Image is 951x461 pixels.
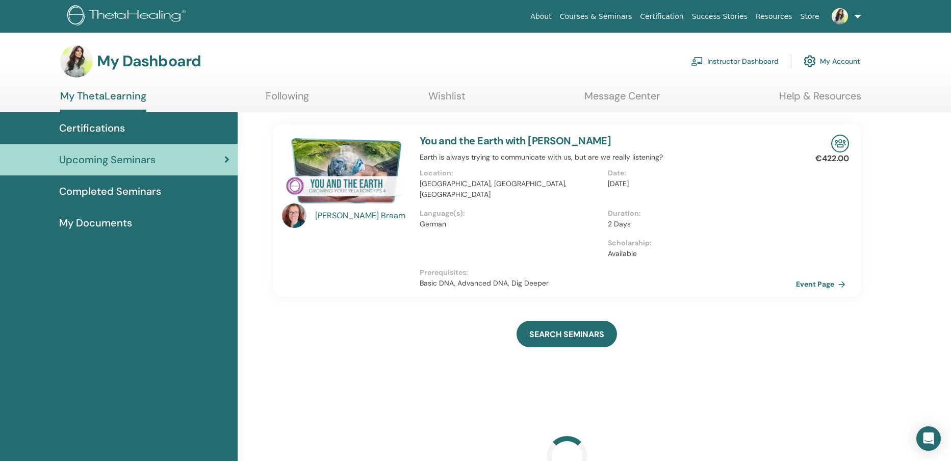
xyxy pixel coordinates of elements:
[815,152,849,165] p: €422.00
[282,203,306,228] img: default.jpg
[832,8,848,24] img: default.jpg
[59,152,156,167] span: Upcoming Seminars
[526,7,555,26] a: About
[796,7,824,26] a: Store
[688,7,752,26] a: Success Stories
[59,215,132,231] span: My Documents
[67,5,189,28] img: logo.png
[97,52,201,70] h3: My Dashboard
[691,50,779,72] a: Instructor Dashboard
[420,267,796,278] p: Prerequisites :
[420,152,796,163] p: Earth is always trying to communicate with us, but are we really listening?
[315,210,409,222] a: [PERSON_NAME] Braam
[779,90,861,110] a: Help & Resources
[517,321,617,347] a: SEARCH SEMINARS
[420,134,611,147] a: You and the Earth with [PERSON_NAME]
[420,168,602,178] p: Location :
[752,7,796,26] a: Resources
[60,90,146,112] a: My ThetaLearning
[691,57,703,66] img: chalkboard-teacher.svg
[420,278,796,289] p: Basic DNA, Advanced DNA, Dig Deeper
[556,7,636,26] a: Courses & Seminars
[59,184,161,199] span: Completed Seminars
[831,135,849,152] img: In-Person Seminar
[608,178,790,189] p: [DATE]
[608,168,790,178] p: Date :
[266,90,309,110] a: Following
[420,219,602,229] p: German
[916,426,941,451] div: Open Intercom Messenger
[59,120,125,136] span: Certifications
[584,90,660,110] a: Message Center
[804,53,816,70] img: cog.svg
[529,329,604,340] span: SEARCH SEMINARS
[60,45,93,78] img: default.jpg
[420,178,602,200] p: [GEOGRAPHIC_DATA], [GEOGRAPHIC_DATA], [GEOGRAPHIC_DATA]
[608,219,790,229] p: 2 Days
[608,248,790,259] p: Available
[608,208,790,219] p: Duration :
[608,238,790,248] p: Scholarship :
[796,276,850,292] a: Event Page
[282,135,407,207] img: You and the Earth
[420,208,602,219] p: Language(s) :
[804,50,860,72] a: My Account
[428,90,466,110] a: Wishlist
[636,7,687,26] a: Certification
